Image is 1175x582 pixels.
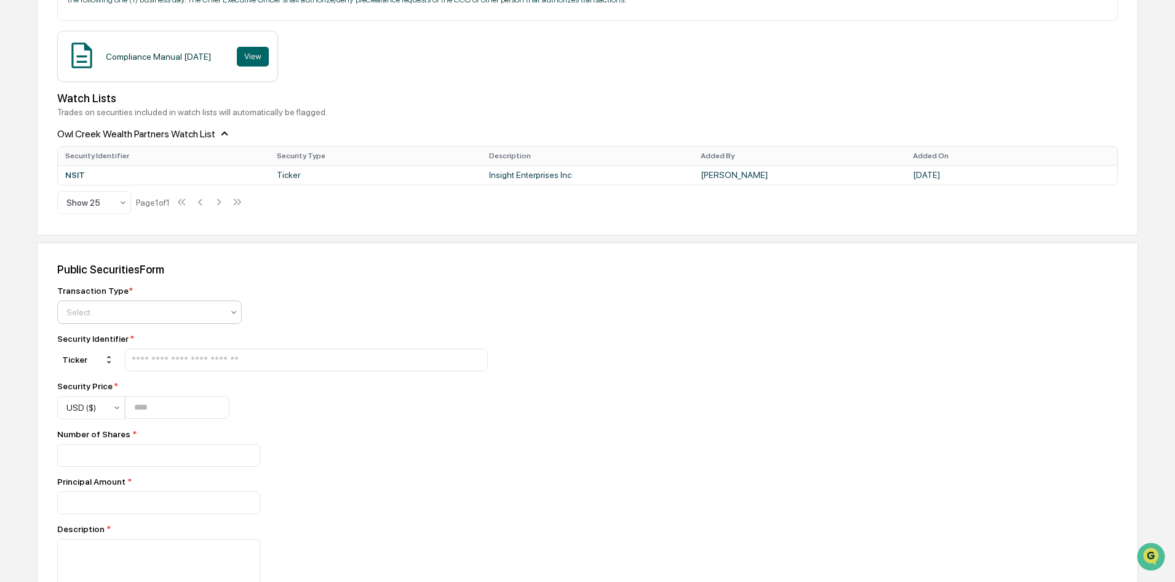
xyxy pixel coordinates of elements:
img: 1746055101610-c473b297-6a78-478c-a979-82029cc54cd1 [12,94,34,116]
th: Description [482,147,693,165]
img: Document Icon [66,40,97,71]
div: Security Price [57,381,229,391]
a: Powered byPylon [87,208,149,218]
a: 🔎Data Lookup [7,174,82,196]
iframe: Open customer support [1136,541,1169,575]
div: Description [57,524,488,534]
td: Insight Enterprises Inc [482,165,693,185]
button: Start new chat [209,98,224,113]
div: Security Identifier [57,334,488,344]
td: Ticker [269,165,481,185]
span: Attestations [102,155,153,168]
div: Transaction Type [57,286,133,296]
div: Page 1 of 1 [136,198,170,208]
th: Added On [906,147,1117,165]
div: Public Securities Form [57,263,1118,276]
button: View [237,47,269,67]
div: NSIT [65,170,262,180]
span: Data Lookup [25,179,78,191]
div: 🗄️ [89,156,99,166]
span: Preclearance [25,155,79,168]
div: Trades on securities included in watch lists will automatically be flagged. [57,107,1118,117]
th: Added By [693,147,905,165]
div: 🖐️ [12,156,22,166]
td: [PERSON_NAME] [693,165,905,185]
th: Security Type [269,147,481,165]
div: Start new chat [42,94,202,107]
a: 🗄️Attestations [84,150,157,172]
div: Principal Amount [57,477,488,487]
span: Pylon [122,209,149,218]
div: Owl Creek Wealth Partners Watch List [57,117,1118,140]
p: How can we help? [12,26,224,46]
div: Watch Lists [57,92,1118,105]
td: [DATE] [906,165,1117,185]
div: Compliance Manual [DATE] [106,52,211,62]
th: Security Identifier [58,147,269,165]
div: We're available if you need us! [42,107,156,116]
div: Number of Shares [57,429,488,439]
a: 🖐️Preclearance [7,150,84,172]
div: Ticker [57,350,119,370]
div: 🔎 [12,180,22,190]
